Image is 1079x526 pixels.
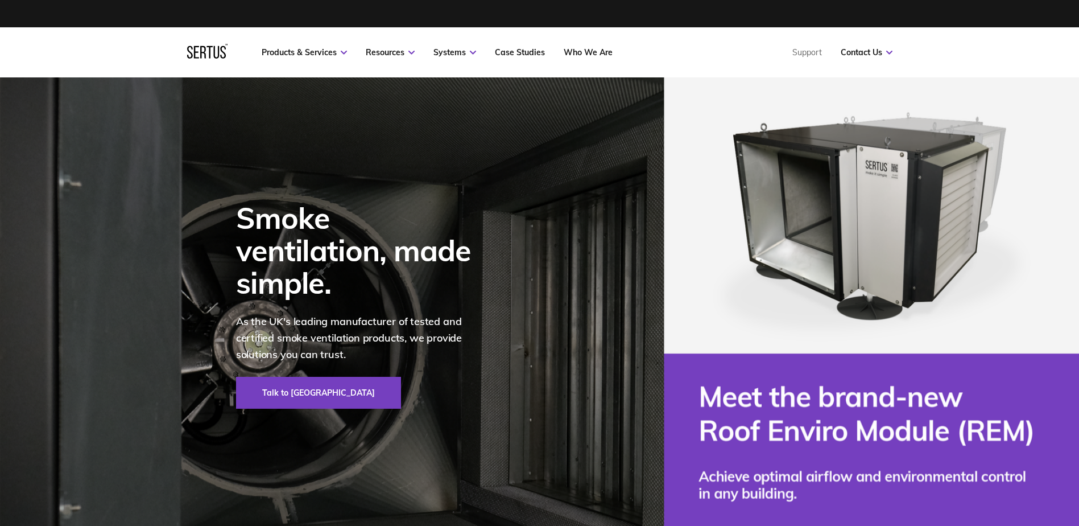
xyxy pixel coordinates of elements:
[366,47,415,57] a: Resources
[262,47,347,57] a: Products & Services
[495,47,545,57] a: Case Studies
[236,377,401,409] a: Talk to [GEOGRAPHIC_DATA]
[564,47,613,57] a: Who We Are
[236,202,486,299] div: Smoke ventilation, made simple.
[792,47,822,57] a: Support
[236,314,486,363] p: As the UK's leading manufacturer of tested and certified smoke ventilation products, we provide s...
[841,47,892,57] a: Contact Us
[433,47,476,57] a: Systems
